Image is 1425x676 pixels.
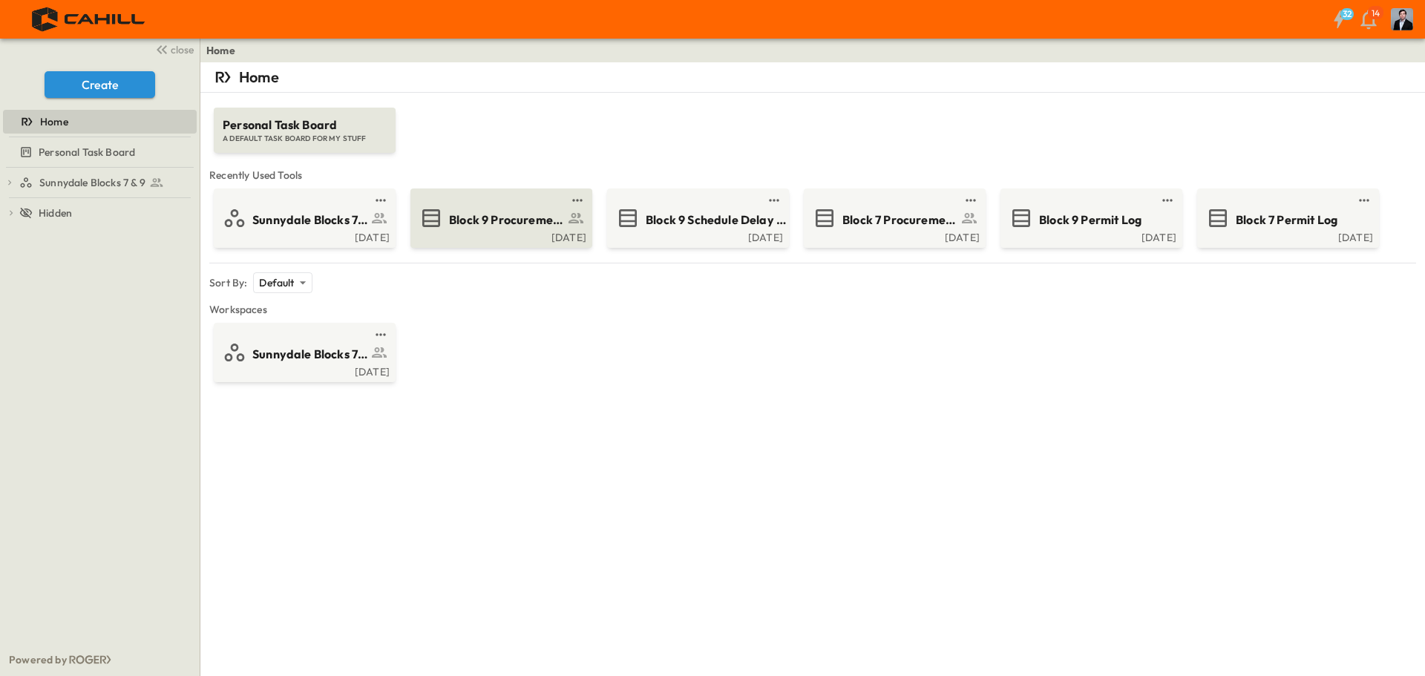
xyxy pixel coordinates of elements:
[372,191,390,209] button: test
[1003,206,1176,230] a: Block 9 Permit Log
[413,230,586,242] a: [DATE]
[209,168,1416,183] span: Recently Used Tools
[807,206,980,230] a: Block 7 Procurement Log
[610,230,783,242] a: [DATE]
[206,43,235,58] a: Home
[259,275,294,290] p: Default
[962,191,980,209] button: test
[1200,230,1373,242] a: [DATE]
[39,206,72,220] span: Hidden
[39,145,135,160] span: Personal Task Board
[1003,230,1176,242] a: [DATE]
[3,142,194,163] a: Personal Task Board
[217,364,390,376] a: [DATE]
[1355,191,1373,209] button: test
[39,175,145,190] span: Sunnydale Blocks 7 & 9
[372,326,390,344] button: test
[646,211,790,229] span: Block 9 Schedule Delay Log
[209,302,1416,317] span: Workspaces
[1236,211,1337,229] span: Block 7 Permit Log
[171,42,194,57] span: close
[19,172,194,193] a: Sunnydale Blocks 7 & 9
[1343,8,1352,20] h6: 32
[223,134,387,144] span: A DEFAULT TASK BOARD FOR MY STUFF
[3,111,194,132] a: Home
[149,39,197,59] button: close
[1039,211,1141,229] span: Block 9 Permit Log
[3,171,197,194] div: Sunnydale Blocks 7 & 9test
[45,71,155,98] button: Create
[209,275,247,290] p: Sort By:
[212,93,397,153] a: Personal Task BoardA DEFAULT TASK BOARD FOR MY STUFF
[1200,206,1373,230] a: Block 7 Permit Log
[3,140,197,164] div: Personal Task Boardtest
[217,206,390,230] a: Sunnydale Blocks 7 & 9
[223,117,387,134] span: Personal Task Board
[807,230,980,242] a: [DATE]
[449,211,564,229] span: Block 9 Procurement Log
[253,272,312,293] div: Default
[1372,7,1380,19] p: 14
[1391,8,1413,30] img: Profile Picture
[413,206,586,230] a: Block 9 Procurement Log
[40,114,68,129] span: Home
[1324,6,1354,33] button: 32
[217,341,390,364] a: Sunnydale Blocks 7 & 9
[252,211,367,229] span: Sunnydale Blocks 7 & 9
[1159,191,1176,209] button: test
[610,206,783,230] a: Block 9 Schedule Delay Log
[252,346,367,363] span: Sunnydale Blocks 7 & 9
[18,4,161,35] img: 4f72bfc4efa7236828875bac24094a5ddb05241e32d018417354e964050affa1.png
[765,191,783,209] button: test
[206,43,244,58] nav: breadcrumbs
[239,67,279,88] p: Home
[217,230,390,242] a: [DATE]
[842,211,957,229] span: Block 7 Procurement Log
[569,191,586,209] button: test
